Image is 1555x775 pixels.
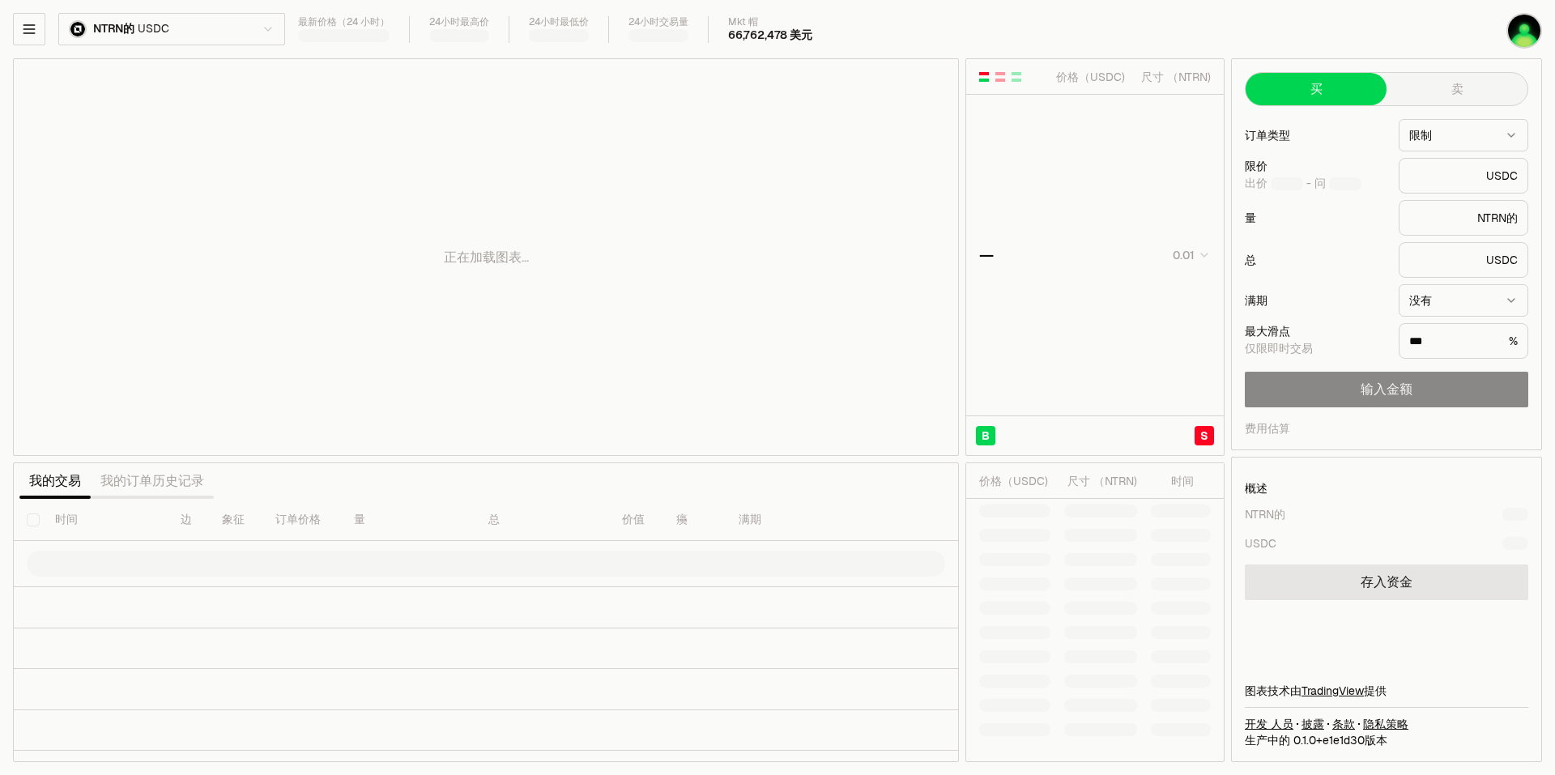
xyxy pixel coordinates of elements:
button: 我的交易 [19,465,91,497]
font: 价格（USDC [979,473,1045,489]
div: 最新价格（24 小时） [298,16,390,28]
div: % [1399,323,1528,359]
a: TradingView [1302,683,1364,698]
font: USDC [1486,252,1518,268]
font: 问 [1314,176,1326,190]
span: NTRN的 [93,22,134,36]
button: 我的订单历史记录 [91,465,214,497]
span: B [982,428,990,444]
div: 66,762,478 美元 [728,28,812,43]
font: USDC [1486,168,1518,184]
div: 满期 [1245,295,1386,306]
div: 仅限即时交易 [1245,342,1386,356]
span: e1e1d3091cdd19e8fa4cf41cae901f839dd6ea94 [1323,733,1365,747]
th: 总 [475,499,610,541]
th: 价值 [609,499,662,541]
button: Show Buy and Sell Orders [978,70,991,83]
div: 限价 [1245,160,1386,172]
th: 满期 [726,499,846,541]
font: 出价 [1245,176,1267,190]
th: 订单价格 [262,499,341,541]
font: 限制 [1409,127,1432,143]
img: 开普尔 [1508,15,1540,47]
th: 量 [341,499,475,541]
div: 最大滑点 [1245,326,1386,337]
font: 尺寸 （NTRN [1067,473,1134,489]
div: 24小时最高价 [429,16,489,28]
div: 图表技术由 提供 [1245,683,1528,699]
button: 全选 [27,513,40,526]
a: 隐私策略 [1363,716,1408,732]
a: 披露 [1302,716,1324,732]
span: - [1245,177,1311,191]
div: 24小时交易量 [628,16,688,28]
div: ) [979,473,1050,489]
a: 条款 [1332,716,1355,732]
font: NTRN的 [1477,210,1518,226]
div: 费用估算 [1245,420,1290,436]
div: 总 [1245,254,1386,266]
div: — [979,244,994,266]
div: USDC [1245,535,1276,551]
button: 卖 [1387,73,1527,105]
font: 0.01 [1173,247,1195,263]
th: 边 [168,499,209,541]
th: 时间 [42,499,168,541]
p: 正在加载图表... [444,248,529,267]
img: NTRN标志 [70,22,85,36]
div: 24小时最低价 [529,16,589,28]
div: 生产中的 0.1.0+ 版本 [1245,732,1528,748]
button: 买 [1246,73,1387,105]
div: ) [1139,69,1211,85]
a: 开发 人员 [1245,716,1293,732]
div: Mkt 帽 [728,16,812,28]
div: 时间 [1151,473,1194,489]
div: 量 [1245,212,1386,224]
div: NTRN的 [1245,506,1285,522]
th: 㿙 [663,499,726,541]
button: Show Buy Orders Only [1010,70,1023,83]
div: 概述 [1245,480,1267,496]
font: 尺寸 （NTRN [1141,69,1208,85]
font: 价格（USDC [1056,69,1122,85]
button: Show Sell Orders Only [994,70,1007,83]
div: ) [1064,473,1137,489]
font: 没有 [1409,292,1432,309]
div: ) [1053,69,1125,85]
div: 订单类型 [1245,130,1386,141]
span: USDC [138,22,168,36]
a: 存入资金 [1245,564,1528,600]
span: S [1200,428,1208,444]
th: 象征 [209,499,262,541]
